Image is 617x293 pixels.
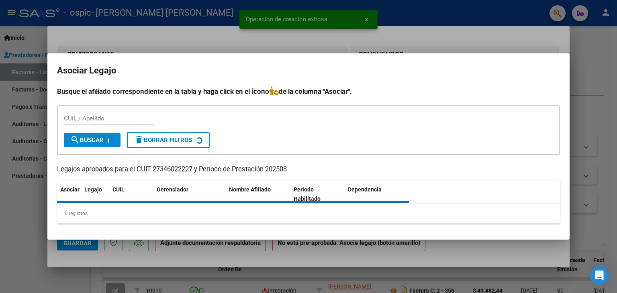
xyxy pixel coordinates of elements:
[134,135,144,144] mat-icon: delete
[112,186,125,193] span: CUIL
[70,136,104,144] span: Buscar
[345,181,409,208] datatable-header-cell: Dependencia
[57,203,560,224] div: 0 registros
[70,135,80,144] mat-icon: search
[229,186,271,193] span: Nombre Afiliado
[153,181,226,208] datatable-header-cell: Gerenciador
[348,186,382,193] span: Dependencia
[57,86,560,97] h4: Busque el afiliado correspondiente en la tabla y haga click en el ícono de la columna "Asociar".
[84,186,102,193] span: Legajo
[226,181,290,208] datatable-header-cell: Nombre Afiliado
[290,181,345,208] datatable-header-cell: Periodo Habilitado
[157,186,188,193] span: Gerenciador
[294,186,321,202] span: Periodo Habilitado
[64,133,121,147] button: Buscar
[134,136,192,144] span: Borrar Filtros
[590,266,609,285] iframe: Intercom live chat
[109,181,153,208] datatable-header-cell: CUIL
[57,181,81,208] datatable-header-cell: Asociar
[57,165,560,175] p: Legajos aprobados para el CUIT 27346022227 y Período de Prestación 202508
[60,186,80,193] span: Asociar
[81,181,109,208] datatable-header-cell: Legajo
[127,132,210,148] button: Borrar Filtros
[57,63,560,78] h2: Asociar Legajo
